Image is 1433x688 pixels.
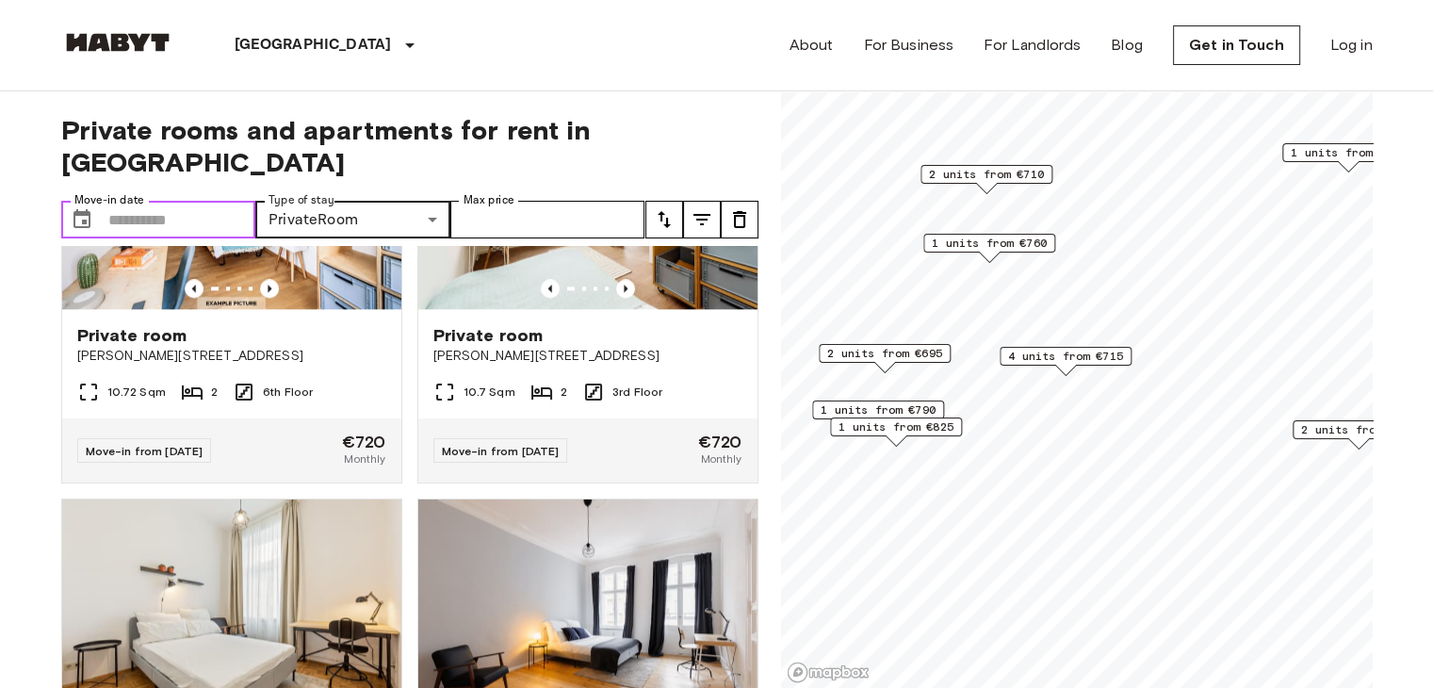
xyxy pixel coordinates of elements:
[77,347,386,366] span: [PERSON_NAME][STREET_ADDRESS]
[263,384,313,401] span: 6th Floor
[344,450,385,467] span: Monthly
[464,384,515,401] span: 10.7 Sqm
[698,434,742,450] span: €720
[821,401,936,418] span: 1 units from €790
[433,324,544,347] span: Private room
[1330,34,1373,57] a: Log in
[255,201,450,238] div: PrivateRoom
[1008,348,1123,365] span: 4 units from €715
[923,234,1055,263] div: Map marker
[269,192,334,208] label: Type of stay
[74,192,144,208] label: Move-in date
[541,279,560,298] button: Previous image
[61,33,174,52] img: Habyt
[612,384,662,401] span: 3rd Floor
[920,165,1052,194] div: Map marker
[86,444,204,458] span: Move-in from [DATE]
[61,114,758,178] span: Private rooms and apartments for rent in [GEOGRAPHIC_DATA]
[1000,347,1132,376] div: Map marker
[1291,144,1406,161] span: 1 units from €730
[1173,25,1300,65] a: Get in Touch
[932,235,1047,252] span: 1 units from €760
[433,347,742,366] span: [PERSON_NAME][STREET_ADDRESS]
[812,401,944,430] div: Map marker
[683,201,721,238] button: tune
[417,82,758,483] a: Marketing picture of unit DE-01-09-010-02QPrevious imagePrevious imagePrivate room[PERSON_NAME][S...
[61,82,402,483] a: Marketing picture of unit DE-01-09-039-01QPrevious imagePrevious imagePrivate room[PERSON_NAME][S...
[863,34,953,57] a: For Business
[700,450,741,467] span: Monthly
[342,434,386,450] span: €720
[211,384,218,401] span: 2
[464,192,514,208] label: Max price
[63,201,101,238] button: Choose date
[185,279,204,298] button: Previous image
[929,166,1044,183] span: 2 units from €710
[77,324,187,347] span: Private room
[839,418,953,435] span: 1 units from €825
[721,201,758,238] button: tune
[442,444,560,458] span: Move-in from [DATE]
[830,418,962,447] div: Map marker
[235,34,392,57] p: [GEOGRAPHIC_DATA]
[790,34,834,57] a: About
[1293,420,1425,450] div: Map marker
[1111,34,1143,57] a: Blog
[260,279,279,298] button: Previous image
[107,384,166,401] span: 10.72 Sqm
[827,345,942,362] span: 2 units from €695
[645,201,683,238] button: tune
[819,344,951,373] div: Map marker
[1282,143,1414,172] div: Map marker
[616,279,635,298] button: Previous image
[1301,421,1416,438] span: 2 units from €685
[984,34,1081,57] a: For Landlords
[561,384,567,401] span: 2
[787,662,870,683] a: Mapbox logo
